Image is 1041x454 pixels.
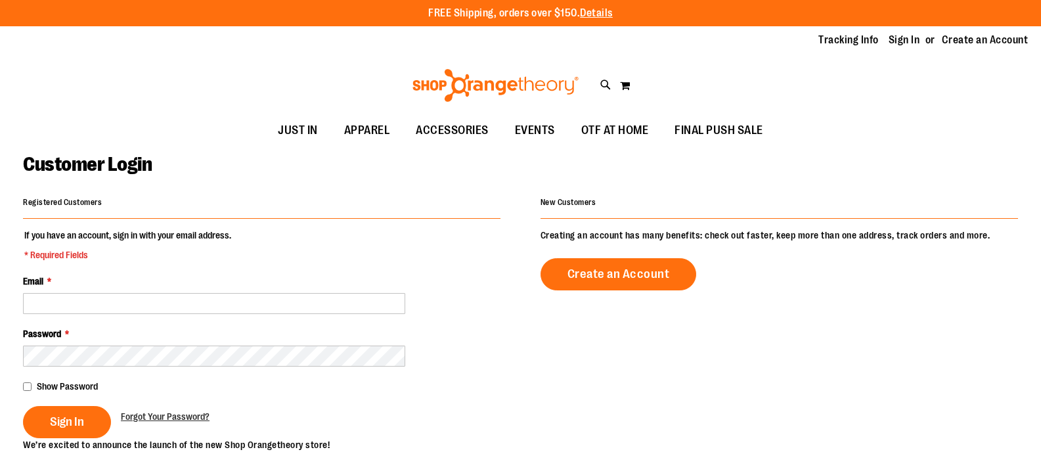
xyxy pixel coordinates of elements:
span: Create an Account [567,267,670,281]
a: Details [580,7,613,19]
span: JUST IN [278,116,318,145]
strong: New Customers [541,198,596,207]
a: Tracking Info [818,33,879,47]
span: * Required Fields [24,248,231,261]
span: Customer Login [23,153,152,175]
legend: If you have an account, sign in with your email address. [23,229,233,261]
span: ACCESSORIES [416,116,489,145]
span: Password [23,329,61,339]
span: Show Password [37,381,98,392]
span: EVENTS [515,116,555,145]
a: Create an Account [541,258,697,290]
a: Forgot Your Password? [121,410,210,423]
span: FINAL PUSH SALE [675,116,763,145]
span: Email [23,276,43,286]
img: Shop Orangetheory [410,69,581,102]
a: Sign In [889,33,920,47]
p: FREE Shipping, orders over $150. [428,6,613,21]
span: Sign In [50,415,84,429]
span: APPAREL [344,116,390,145]
p: Creating an account has many benefits: check out faster, keep more than one address, track orders... [541,229,1018,242]
a: Create an Account [942,33,1029,47]
strong: Registered Customers [23,198,102,207]
button: Sign In [23,406,111,438]
span: OTF AT HOME [581,116,649,145]
p: We’re excited to announce the launch of the new Shop Orangetheory store! [23,438,521,451]
span: Forgot Your Password? [121,411,210,422]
